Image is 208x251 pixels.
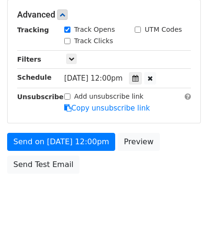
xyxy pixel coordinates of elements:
strong: Tracking [17,26,49,34]
a: Send on [DATE] 12:00pm [7,133,115,151]
a: Send Test Email [7,156,79,174]
label: Track Opens [74,25,115,35]
span: [DATE] 12:00pm [64,74,123,83]
strong: Filters [17,56,41,63]
a: Preview [118,133,159,151]
strong: Schedule [17,74,51,81]
a: Copy unsubscribe link [64,104,150,112]
strong: Unsubscribe [17,93,64,101]
label: Add unsubscribe link [74,92,144,102]
label: Track Clicks [74,36,113,46]
h5: Advanced [17,9,191,20]
label: UTM Codes [145,25,182,35]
